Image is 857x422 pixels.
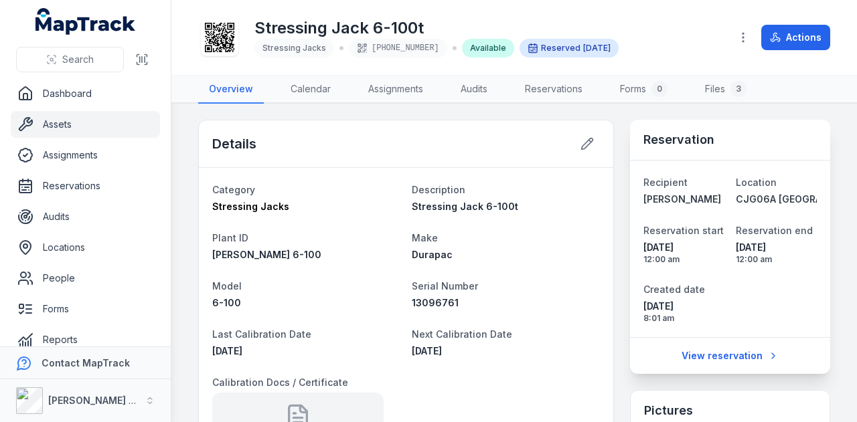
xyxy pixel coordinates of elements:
[412,201,518,212] span: Stressing Jack 6-100t
[212,184,255,195] span: Category
[11,296,160,322] a: Forms
[262,43,326,53] span: Stressing Jacks
[643,241,724,265] time: 10/09/2025, 12:00:00 am
[212,232,248,243] span: Plant ID
[609,76,678,104] a: Forms0
[11,326,160,353] a: Reports
[11,203,160,230] a: Audits
[412,280,478,292] span: Serial Number
[212,328,311,340] span: Last Calibration Date
[212,297,241,308] span: 6-100
[212,201,289,212] span: Stressing Jacks
[736,193,817,206] a: CJG06A [GEOGRAPHIC_DATA]
[730,81,747,97] div: 3
[514,76,593,104] a: Reservations
[358,76,434,104] a: Assignments
[583,43,611,53] span: [DATE]
[644,401,693,420] h3: Pictures
[643,313,724,324] span: 8:01 am
[651,81,668,97] div: 0
[349,39,447,58] div: [PHONE_NUMBER]
[736,241,817,254] span: [DATE]
[212,345,242,356] span: [DATE]
[694,76,757,104] a: Files3
[736,177,777,188] span: Location
[643,130,714,149] h3: Reservation
[11,80,160,107] a: Dashboard
[212,249,321,260] span: [PERSON_NAME] 6-100
[412,232,438,243] span: Make
[643,177,688,188] span: Recipient
[48,395,158,406] strong: [PERSON_NAME] Group
[42,357,130,368] strong: Contact MapTrack
[212,345,242,356] time: 13/06/2025, 12:00:00 am
[412,297,459,308] span: 13096761
[643,225,724,236] span: Reservation start
[643,254,724,265] span: 12:00 am
[643,241,724,254] span: [DATE]
[35,8,136,35] a: MapTrack
[643,284,705,295] span: Created date
[643,300,724,324] time: 05/09/2025, 8:01:16 am
[412,184,465,195] span: Description
[412,249,453,260] span: Durapac
[736,241,817,265] time: 17/09/2025, 12:00:00 am
[643,300,724,313] span: [DATE]
[254,17,619,39] h1: Stressing Jack 6-100t
[212,280,242,292] span: Model
[11,265,160,292] a: People
[643,193,724,206] a: [PERSON_NAME]
[11,234,160,261] a: Locations
[198,76,264,104] a: Overview
[673,343,787,368] a: View reservation
[11,142,160,169] a: Assignments
[412,345,442,356] span: [DATE]
[412,345,442,356] time: 13/12/2025, 12:00:00 am
[450,76,498,104] a: Audits
[62,53,94,66] span: Search
[412,328,512,340] span: Next Calibration Date
[11,111,160,138] a: Assets
[212,134,256,153] h2: Details
[11,173,160,199] a: Reservations
[583,43,611,54] time: 10/09/2025, 12:00:00 am
[212,377,348,388] span: Calibration Docs / Certificate
[280,76,341,104] a: Calendar
[462,39,514,58] div: Available
[520,39,619,58] div: Reserved
[736,254,817,265] span: 12:00 am
[736,225,813,236] span: Reservation end
[16,47,124,72] button: Search
[761,25,830,50] button: Actions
